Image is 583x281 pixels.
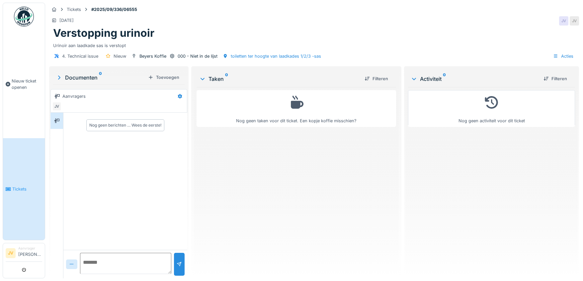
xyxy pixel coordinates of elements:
sup: 0 [99,74,102,82]
div: Aanvrager [18,246,42,251]
div: Aanvragers [62,93,86,99]
div: Activiteit [411,75,538,83]
div: Acties [550,51,576,61]
div: Filteren [362,74,391,83]
div: Filteren [541,74,570,83]
div: [DATE] [59,17,74,24]
div: Nieuw [114,53,126,59]
div: Beyers Koffie [139,53,166,59]
div: Nog geen berichten … Wees de eerste! [89,122,161,128]
div: Toevoegen [145,73,182,82]
sup: 0 [225,75,228,83]
div: Urinoir aan laadkade sas is verstopt [53,40,575,49]
sup: 0 [443,75,446,83]
div: JV [52,102,61,111]
div: toiletten ter hoogte van laadkades 1/2/3 -sas [231,53,321,59]
div: Documenten [56,74,145,82]
div: Taken [199,75,360,83]
a: JV Aanvrager[PERSON_NAME] [6,246,42,262]
li: JV [6,248,16,258]
div: 4. Technical issue [62,53,98,59]
img: Badge_color-CXgf-gQk.svg [14,7,34,27]
h1: Verstopping urinoir [53,27,154,39]
a: Nieuw ticket openen [3,30,45,138]
a: Tickets [3,138,45,240]
div: Tickets [67,6,81,13]
div: Nog geen activiteit voor dit ticket [412,93,571,124]
li: [PERSON_NAME] [18,246,42,260]
div: JV [559,16,568,26]
div: JV [570,16,579,26]
span: Tickets [12,186,42,192]
div: Nog geen taken voor dit ticket. Een kopje koffie misschien? [201,93,392,124]
div: 000 - Niet in de lijst [178,53,217,59]
span: Nieuw ticket openen [12,78,42,90]
strong: #2025/09/336/06555 [89,6,140,13]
